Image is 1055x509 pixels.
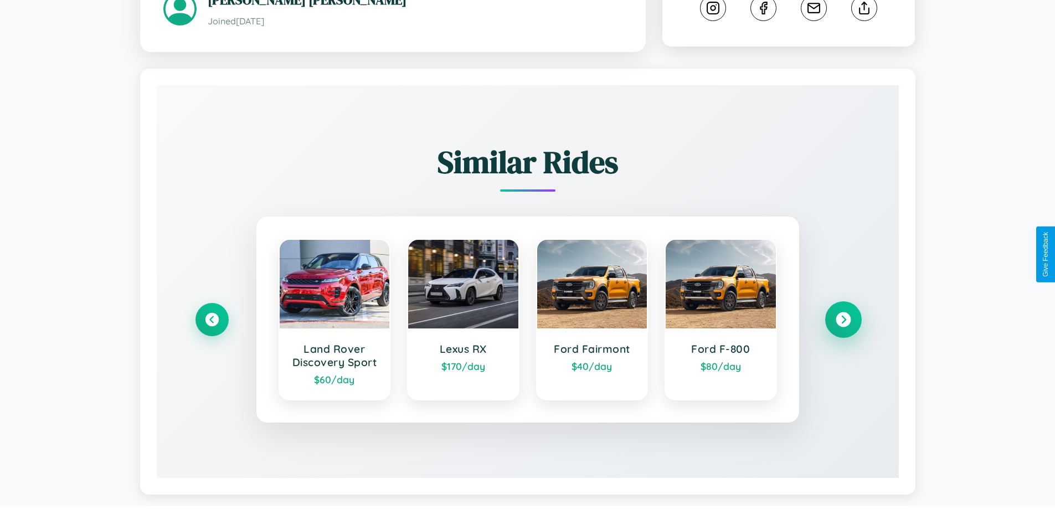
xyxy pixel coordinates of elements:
a: Land Rover Discovery Sport$60/day [279,239,391,400]
div: $ 80 /day [677,360,765,372]
div: $ 40 /day [548,360,636,372]
h3: Lexus RX [419,342,507,356]
h3: Land Rover Discovery Sport [291,342,379,369]
a: Ford Fairmont$40/day [536,239,649,400]
p: Joined [DATE] [208,13,622,29]
h3: Ford Fairmont [548,342,636,356]
div: $ 60 /day [291,373,379,385]
h2: Similar Rides [195,141,860,183]
h3: Ford F-800 [677,342,765,356]
a: Ford F-800$80/day [665,239,777,400]
div: Give Feedback [1042,232,1049,277]
a: Lexus RX$170/day [407,239,519,400]
div: $ 170 /day [419,360,507,372]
